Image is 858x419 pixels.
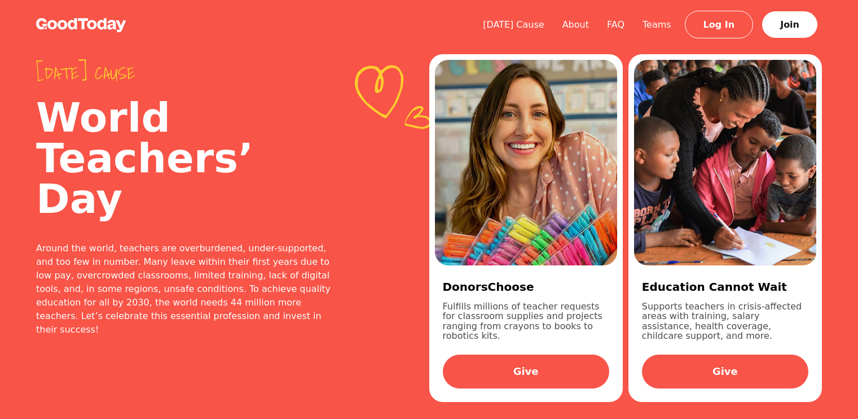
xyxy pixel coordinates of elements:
a: FAQ [598,19,633,30]
h3: DonorsChoose [443,279,609,295]
div: Around the world, teachers are overburdened, under-supported, and too few in number. Many leave w... [36,242,339,337]
img: 95722209-6040-457b-a530-fd09ce00f8a5.jpg [435,60,617,265]
img: GoodToday [36,18,126,32]
a: Join [762,11,817,38]
a: [DATE] Cause [474,19,553,30]
a: About [553,19,598,30]
a: Teams [633,19,680,30]
a: Give [443,355,609,389]
p: Supports teachers in crisis-affected areas with training, salary assistance, health coverage, chi... [642,302,808,341]
h2: World Teachers’ Day [36,97,339,219]
img: 19e05118-3e33-4711-9807-c10232ac9e76.jpg [634,60,816,265]
span: [DATE] cause [36,63,339,84]
a: Log In [685,11,754,38]
h3: Education Cannot Wait [642,279,808,295]
a: Give [642,355,808,389]
p: Fulfills millions of teacher requests for classroom supplies and projects ranging from crayons to... [443,302,609,341]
